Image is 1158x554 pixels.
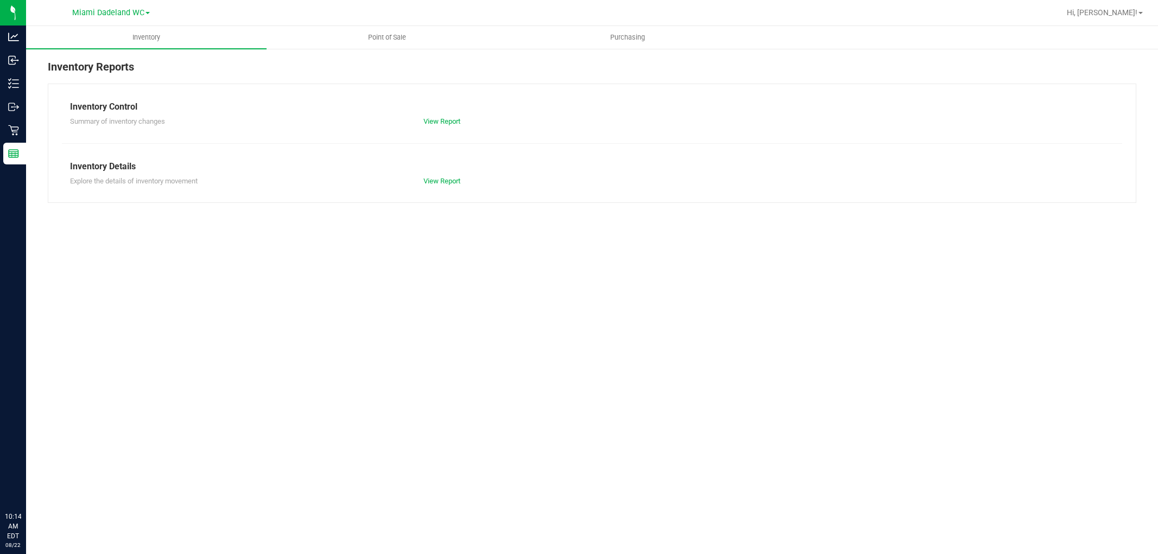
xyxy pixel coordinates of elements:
[5,541,21,549] p: 08/22
[8,125,19,136] inline-svg: Retail
[70,100,1114,113] div: Inventory Control
[26,26,267,49] a: Inventory
[423,117,460,125] a: View Report
[267,26,507,49] a: Point of Sale
[70,117,165,125] span: Summary of inventory changes
[118,33,175,42] span: Inventory
[353,33,421,42] span: Point of Sale
[507,26,748,49] a: Purchasing
[70,160,1114,173] div: Inventory Details
[8,31,19,42] inline-svg: Analytics
[72,8,144,17] span: Miami Dadeland WC
[596,33,660,42] span: Purchasing
[8,78,19,89] inline-svg: Inventory
[423,177,460,185] a: View Report
[5,512,21,541] p: 10:14 AM EDT
[8,148,19,159] inline-svg: Reports
[8,55,19,66] inline-svg: Inbound
[70,177,198,185] span: Explore the details of inventory movement
[1067,8,1137,17] span: Hi, [PERSON_NAME]!
[8,101,19,112] inline-svg: Outbound
[48,59,1136,84] div: Inventory Reports
[11,467,43,500] iframe: Resource center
